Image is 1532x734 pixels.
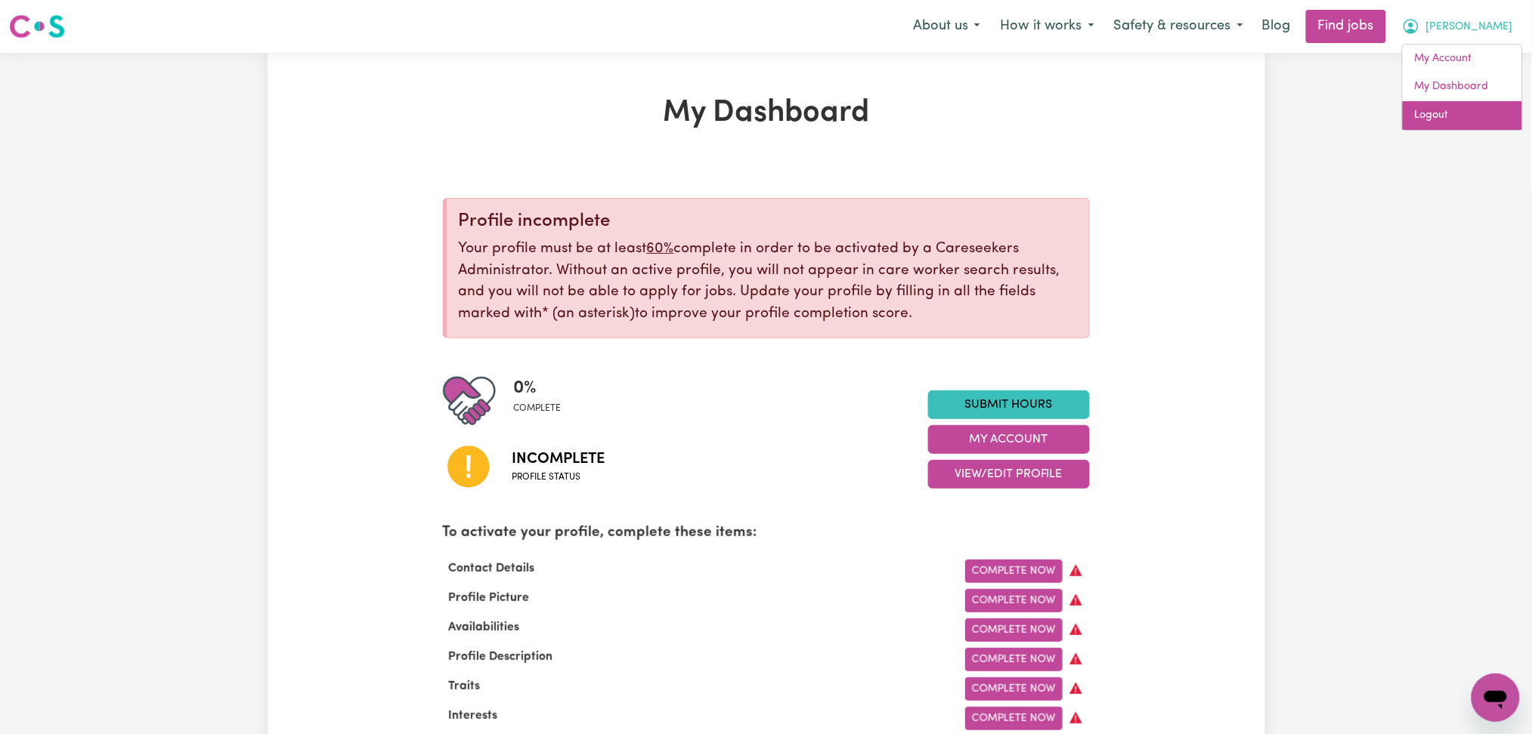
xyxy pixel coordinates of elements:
[443,710,504,722] span: Interests
[903,11,990,42] button: About us
[512,470,605,484] span: Profile status
[443,523,1090,544] p: To activate your profile, complete these items:
[965,648,1063,671] a: Complete Now
[9,9,65,44] a: Careseekers logo
[1104,11,1253,42] button: Safety & resources
[965,707,1063,730] a: Complete Now
[965,618,1063,642] a: Complete Now
[443,621,526,634] span: Availabilities
[1253,10,1300,43] a: Blog
[965,677,1063,701] a: Complete Now
[1306,10,1386,43] a: Find jobs
[443,680,487,692] span: Traits
[459,239,1077,325] p: Your profile must be at least complete in order to be activated by a Careseekers Administrator. W...
[514,375,574,427] div: Profile completeness: 0%
[965,560,1063,583] a: Complete Now
[928,390,1090,419] a: Submit Hours
[443,651,559,663] span: Profile Description
[928,425,1090,454] button: My Account
[1403,45,1522,73] a: My Account
[543,307,636,321] span: an asterisk
[1426,19,1513,35] span: [PERSON_NAME]
[1472,674,1520,722] iframe: Button to launch messaging window
[928,460,1090,489] button: View/Edit Profile
[459,211,1077,233] div: Profile incomplete
[443,563,541,575] span: Contact Details
[443,95,1090,131] h1: My Dashboard
[1392,11,1523,42] button: My Account
[647,242,674,256] u: 60%
[9,13,65,40] img: Careseekers logo
[990,11,1104,42] button: How it works
[443,592,536,604] span: Profile Picture
[1403,101,1522,130] a: Logout
[514,402,562,415] span: complete
[965,589,1063,612] a: Complete Now
[1402,44,1523,131] div: My Account
[512,448,605,470] span: Incomplete
[514,375,562,402] span: 0 %
[1403,72,1522,101] a: My Dashboard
